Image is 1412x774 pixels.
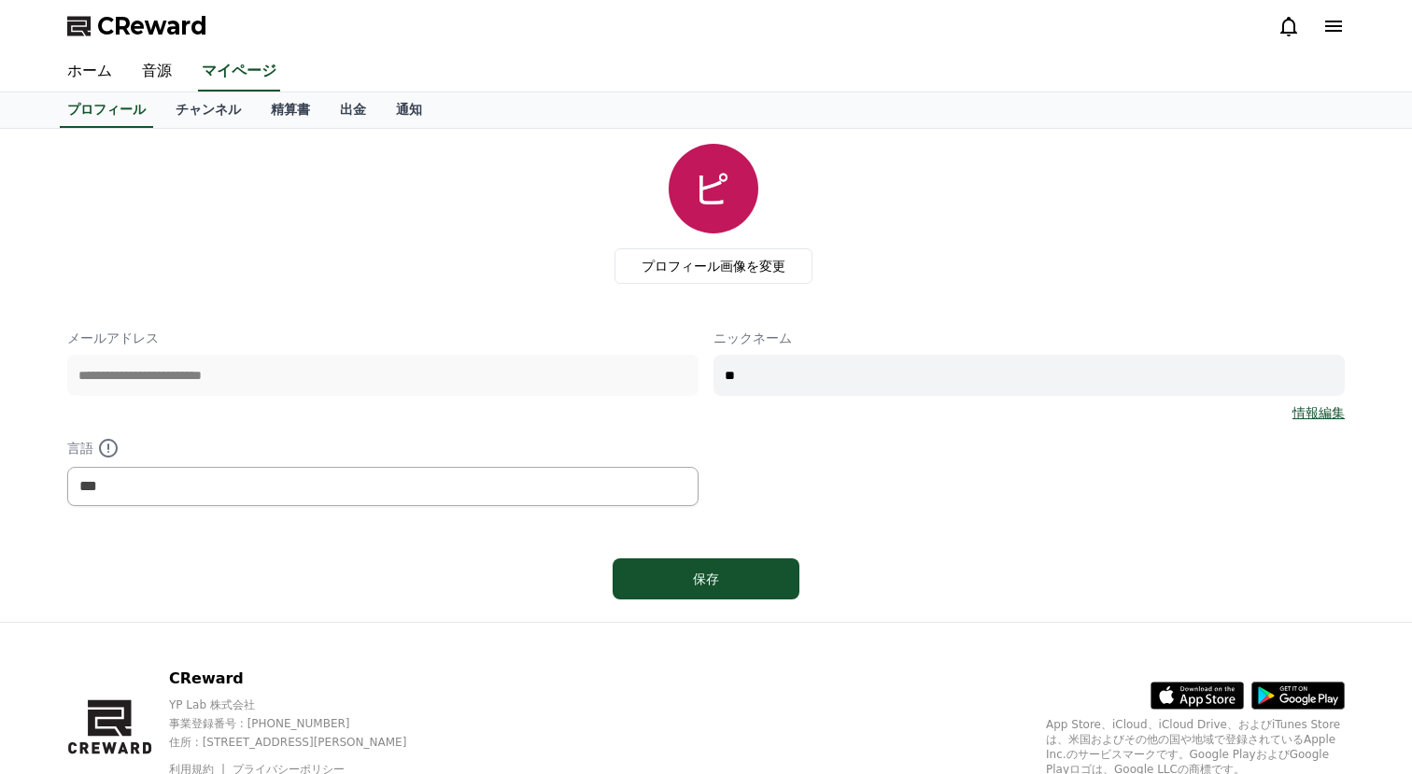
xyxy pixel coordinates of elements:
[67,11,207,41] a: CReward
[613,558,799,599] button: 保存
[67,329,699,347] p: メールアドレス
[256,92,325,128] a: 精算書
[614,248,812,284] label: プロフィール画像を変更
[1292,403,1345,422] a: 情報編集
[161,92,256,128] a: チャンネル
[169,697,439,712] p: YP Lab 株式会社
[52,52,127,91] a: ホーム
[97,11,207,41] span: CReward
[198,52,280,91] a: マイページ
[127,52,187,91] a: 音源
[669,144,758,233] img: profile_image
[650,570,762,588] div: 保存
[381,92,437,128] a: 通知
[169,735,439,750] p: 住所 : [STREET_ADDRESS][PERSON_NAME]
[169,716,439,731] p: 事業登録番号 : [PHONE_NUMBER]
[169,668,439,690] p: CReward
[60,92,153,128] a: プロフィール
[67,437,699,459] p: 言語
[713,329,1345,347] p: ニックネーム
[325,92,381,128] a: 出金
